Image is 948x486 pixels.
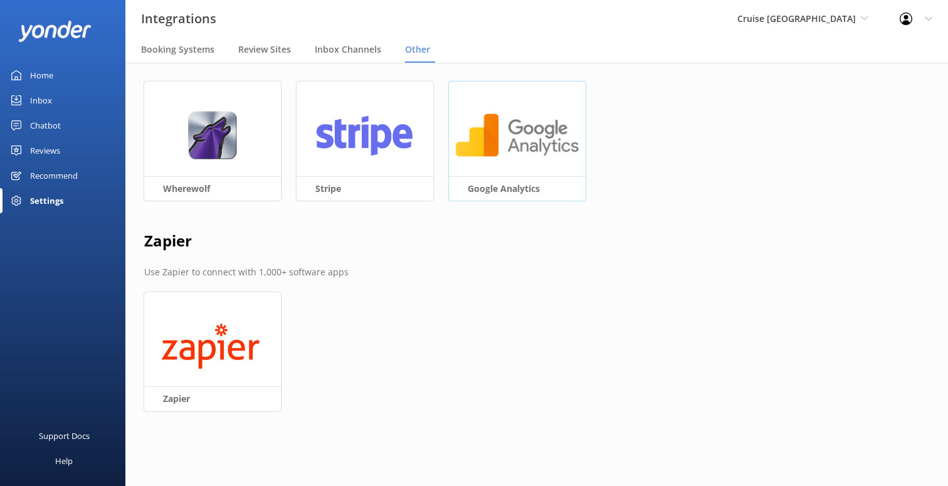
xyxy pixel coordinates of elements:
[141,9,216,29] h3: Integrations
[30,163,78,188] div: Recommend
[144,386,281,411] h3: Zapier
[30,88,52,113] div: Inbox
[144,82,281,201] a: Wherewolf
[19,21,91,41] img: yonder-white-logo.png
[303,111,427,159] img: stripe.png
[405,43,430,56] span: Other
[187,111,237,159] img: wherewolf.png
[297,82,433,201] a: Stripe
[455,111,579,159] img: google-analytics.png
[238,43,291,56] span: Review Sites
[449,176,586,201] h3: Google Analytics
[30,113,61,138] div: Chatbot
[30,63,53,88] div: Home
[144,292,281,411] a: Zapier
[162,322,264,370] img: zapier.png
[30,138,60,163] div: Reviews
[144,265,929,279] p: Use Zapier to connect with 1,000+ software apps
[144,229,929,253] h2: Zapier
[39,423,90,448] div: Support Docs
[144,176,281,201] h3: Wherewolf
[737,13,856,24] span: Cruise [GEOGRAPHIC_DATA]
[55,448,73,473] div: Help
[449,82,586,201] a: Google Analytics
[297,176,433,201] h3: Stripe
[315,43,381,56] span: Inbox Channels
[30,188,63,213] div: Settings
[141,43,214,56] span: Booking Systems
